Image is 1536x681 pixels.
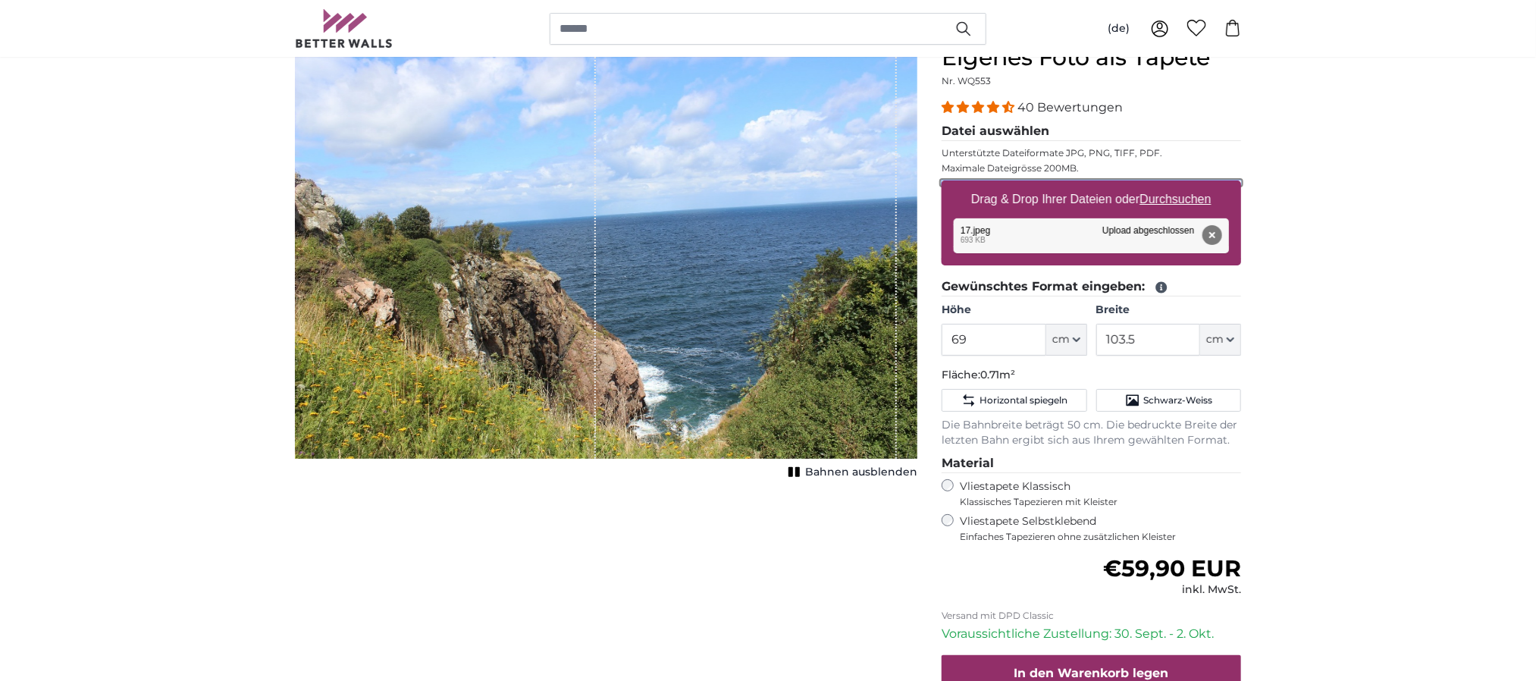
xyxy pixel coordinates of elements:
[1017,100,1123,115] span: 40 Bewertungen
[1206,332,1224,347] span: cm
[942,122,1241,141] legend: Datei auswählen
[1096,389,1241,412] button: Schwarz-Weiss
[980,368,1015,381] span: 0.71m²
[965,184,1218,215] label: Drag & Drop Ihrer Dateien oder
[942,147,1241,159] p: Unterstützte Dateiformate JPG, PNG, TIFF, PDF.
[1103,582,1241,598] div: inkl. MwSt.
[1014,666,1169,680] span: In den Warenkorb legen
[942,625,1241,643] p: Voraussichtliche Zustellung: 30. Sept. - 2. Okt.
[1103,554,1241,582] span: €59,90 EUR
[784,462,917,483] button: Bahnen ausblenden
[1096,15,1142,42] button: (de)
[942,303,1086,318] label: Höhe
[942,389,1086,412] button: Horizontal spiegeln
[942,278,1241,297] legend: Gewünschtes Format eingeben:
[1200,324,1241,356] button: cm
[942,75,991,86] span: Nr. WQ553
[960,531,1241,543] span: Einfaches Tapezieren ohne zusätzlichen Kleister
[295,44,917,483] div: 1 of 1
[980,394,1067,406] span: Horizontal spiegeln
[960,479,1228,508] label: Vliestapete Klassisch
[942,44,1241,71] h1: Eigenes Foto als Tapete
[1052,332,1070,347] span: cm
[942,418,1241,448] p: Die Bahnbreite beträgt 50 cm. Die bedruckte Breite der letzten Bahn ergibt sich aus Ihrem gewählt...
[960,496,1228,508] span: Klassisches Tapezieren mit Kleister
[942,162,1241,174] p: Maximale Dateigrösse 200MB.
[1140,193,1212,206] u: Durchsuchen
[942,368,1241,383] p: Fläche:
[1096,303,1241,318] label: Breite
[942,454,1241,473] legend: Material
[805,465,917,480] span: Bahnen ausblenden
[1046,324,1087,356] button: cm
[960,514,1241,543] label: Vliestapete Selbstklebend
[295,9,393,48] img: Betterwalls
[1143,394,1212,406] span: Schwarz-Weiss
[942,610,1241,622] p: Versand mit DPD Classic
[942,100,1017,115] span: 4.38 stars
